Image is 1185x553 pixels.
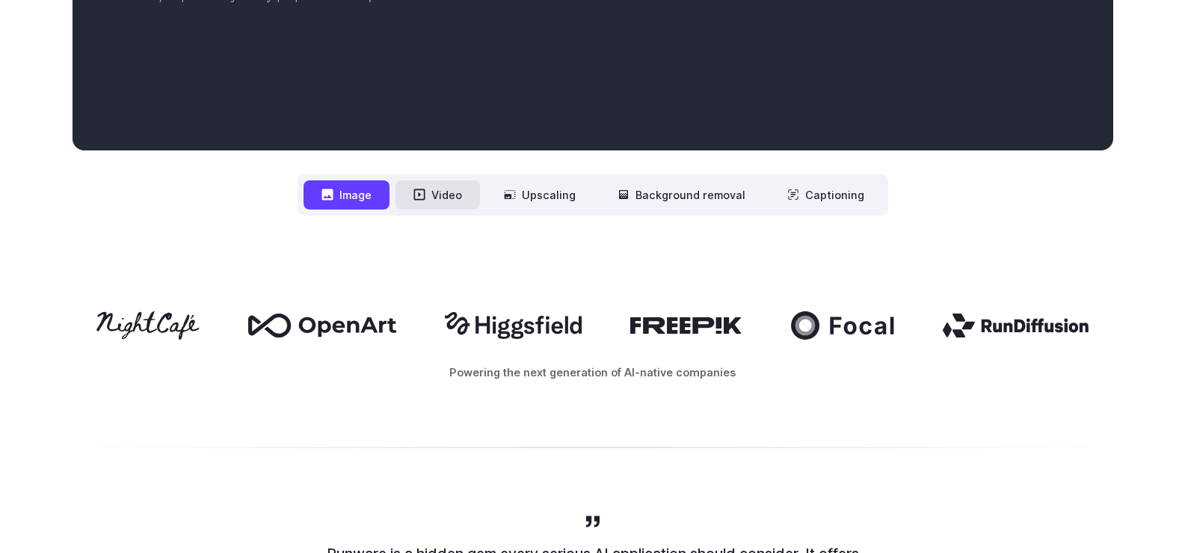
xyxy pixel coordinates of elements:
[769,180,882,210] button: Captioning
[73,364,1113,381] p: Powering the next generation of AI-native companies
[600,180,763,210] button: Background removal
[486,180,594,210] button: Upscaling
[395,180,480,210] button: Video
[304,180,390,210] button: Image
